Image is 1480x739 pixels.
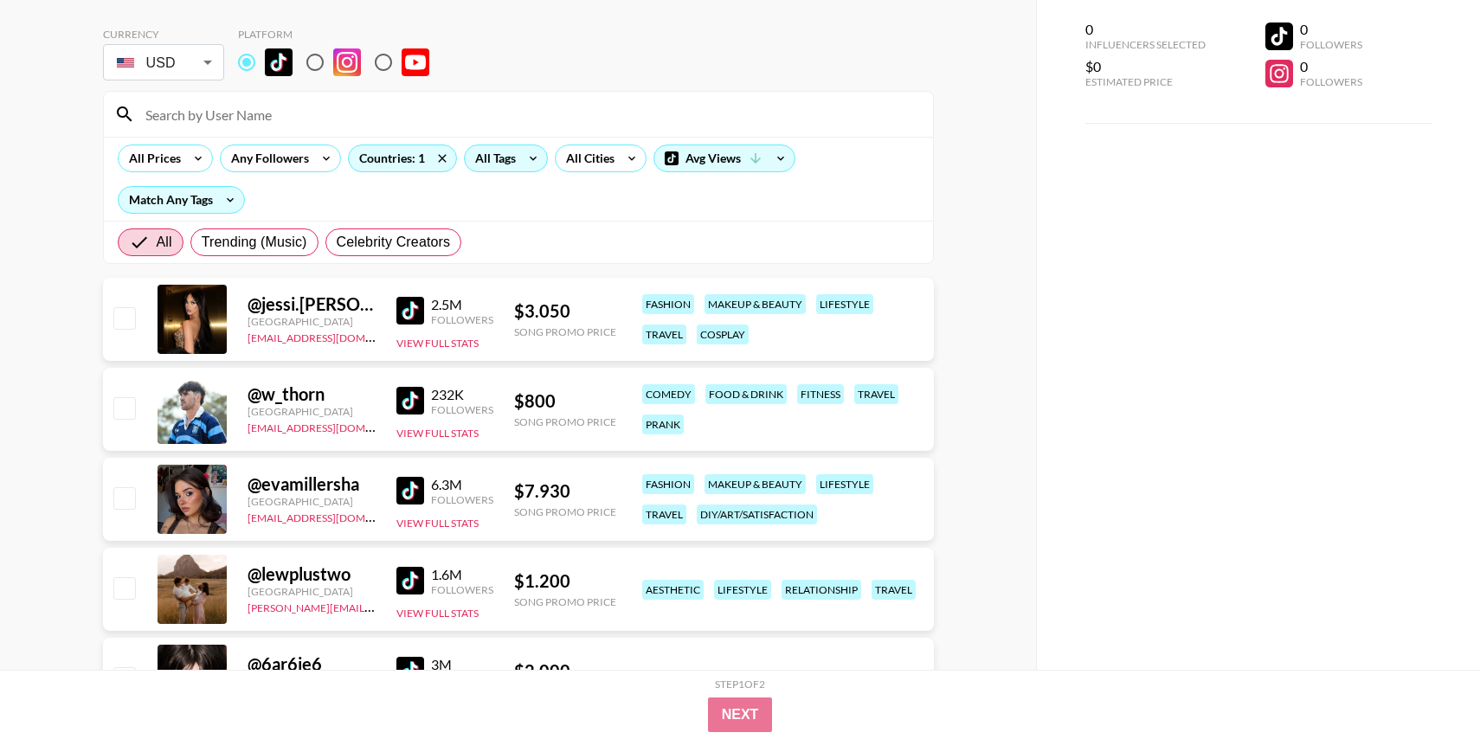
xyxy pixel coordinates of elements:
div: All Tags [465,145,519,171]
div: 0 [1300,58,1362,75]
div: travel [872,580,916,600]
img: TikTok [396,477,424,504]
div: 3M [431,656,493,673]
div: fashion [642,294,694,314]
div: [GEOGRAPHIC_DATA] [248,315,376,328]
div: [GEOGRAPHIC_DATA] [248,585,376,598]
div: Followers [431,403,493,416]
div: $0 [1085,58,1206,75]
div: Followers [1300,38,1362,51]
div: [GEOGRAPHIC_DATA] [248,405,376,418]
div: $ 2.000 [514,660,616,682]
img: TikTok [396,297,424,325]
div: USD [106,48,221,78]
img: TikTok [265,48,293,76]
button: Next [708,697,773,732]
div: Followers [431,493,493,506]
div: Match Any Tags [119,187,244,213]
div: Followers [431,583,493,596]
a: [PERSON_NAME][EMAIL_ADDRESS][DOMAIN_NAME] [248,598,504,614]
a: [EMAIL_ADDRESS][DOMAIN_NAME] [248,508,421,524]
div: Estimated Price [1085,75,1206,88]
div: aesthetic [642,580,704,600]
div: Followers [1300,75,1362,88]
button: View Full Stats [396,517,479,530]
div: @ evamillersha [248,473,376,495]
div: All Cities [556,145,618,171]
div: food & drink [705,384,787,404]
div: travel [642,504,686,524]
div: $ 1.200 [514,570,616,592]
button: View Full Stats [396,337,479,350]
div: Platform [238,28,443,41]
div: comedy [642,384,695,404]
div: relationship [782,580,861,600]
div: makeup & beauty [705,474,806,494]
span: All [157,232,172,253]
div: [GEOGRAPHIC_DATA] [248,495,376,508]
div: 0 [1300,21,1362,38]
img: TikTok [396,657,424,684]
div: 232K [431,386,493,403]
span: Celebrity Creators [337,232,451,253]
div: $ 7.930 [514,480,616,502]
div: fashion [642,474,694,494]
div: Song Promo Price [514,595,616,608]
div: lifestyle [816,474,873,494]
div: Avg Views [654,145,795,171]
div: lifestyle [816,294,873,314]
div: lifestyle [714,580,771,600]
div: travel [642,325,686,344]
img: TikTok [396,567,424,594]
div: Influencers Selected [1085,38,1206,51]
div: prank [642,414,684,434]
div: All Prices [119,145,184,171]
div: Step 1 of 2 [715,678,765,691]
button: View Full Stats [396,427,479,440]
div: Song Promo Price [514,325,616,338]
div: fitness [797,384,844,404]
a: [EMAIL_ADDRESS][DOMAIN_NAME] [248,328,421,344]
a: [EMAIL_ADDRESS][DOMAIN_NAME] [248,418,421,434]
div: @ 6ar6ie6 [248,653,376,675]
div: 2.5M [431,296,493,313]
img: Instagram [333,48,361,76]
img: YouTube [402,48,429,76]
div: $ 800 [514,390,616,412]
iframe: Drift Widget Chat Controller [1393,652,1459,718]
div: $ 3.050 [514,300,616,322]
div: diy/art/satisfaction [697,504,817,524]
img: TikTok [396,387,424,414]
div: Currency [103,28,224,41]
button: View Full Stats [396,607,479,620]
div: cosplay [697,325,749,344]
div: 6.3M [431,476,493,493]
div: 0 [1085,21,1206,38]
div: Followers [431,313,493,326]
div: Song Promo Price [514,505,616,518]
div: travel [854,384,898,404]
input: Search by User Name [135,100,923,128]
div: makeup & beauty [705,294,806,314]
div: Countries: 1 [349,145,456,171]
div: @ lewplustwo [248,563,376,585]
div: Any Followers [221,145,312,171]
div: @ jessi.[PERSON_NAME] [248,293,376,315]
div: @ w_thorn [248,383,376,405]
span: Trending (Music) [202,232,307,253]
div: 1.6M [431,566,493,583]
div: Song Promo Price [514,415,616,428]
